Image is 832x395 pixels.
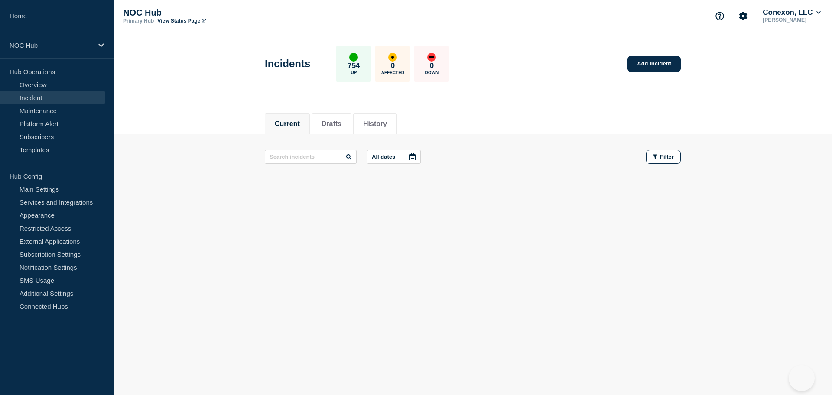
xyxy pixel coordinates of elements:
[275,120,300,128] button: Current
[349,53,358,62] div: up
[761,17,822,23] p: [PERSON_NAME]
[10,42,93,49] p: NOC Hub
[367,150,421,164] button: All dates
[351,70,357,75] p: Up
[388,53,397,62] div: affected
[363,120,387,128] button: History
[425,70,439,75] p: Down
[348,62,360,70] p: 754
[734,7,752,25] button: Account settings
[391,62,395,70] p: 0
[646,150,681,164] button: Filter
[372,153,395,160] p: All dates
[789,365,815,391] iframe: Help Scout Beacon - Open
[430,62,434,70] p: 0
[322,120,341,128] button: Drafts
[123,18,154,24] p: Primary Hub
[123,8,296,18] p: NOC Hub
[660,153,674,160] span: Filter
[761,8,822,17] button: Conexon, LLC
[427,53,436,62] div: down
[157,18,205,24] a: View Status Page
[265,150,357,164] input: Search incidents
[711,7,729,25] button: Support
[627,56,681,72] a: Add incident
[381,70,404,75] p: Affected
[265,58,310,70] h1: Incidents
